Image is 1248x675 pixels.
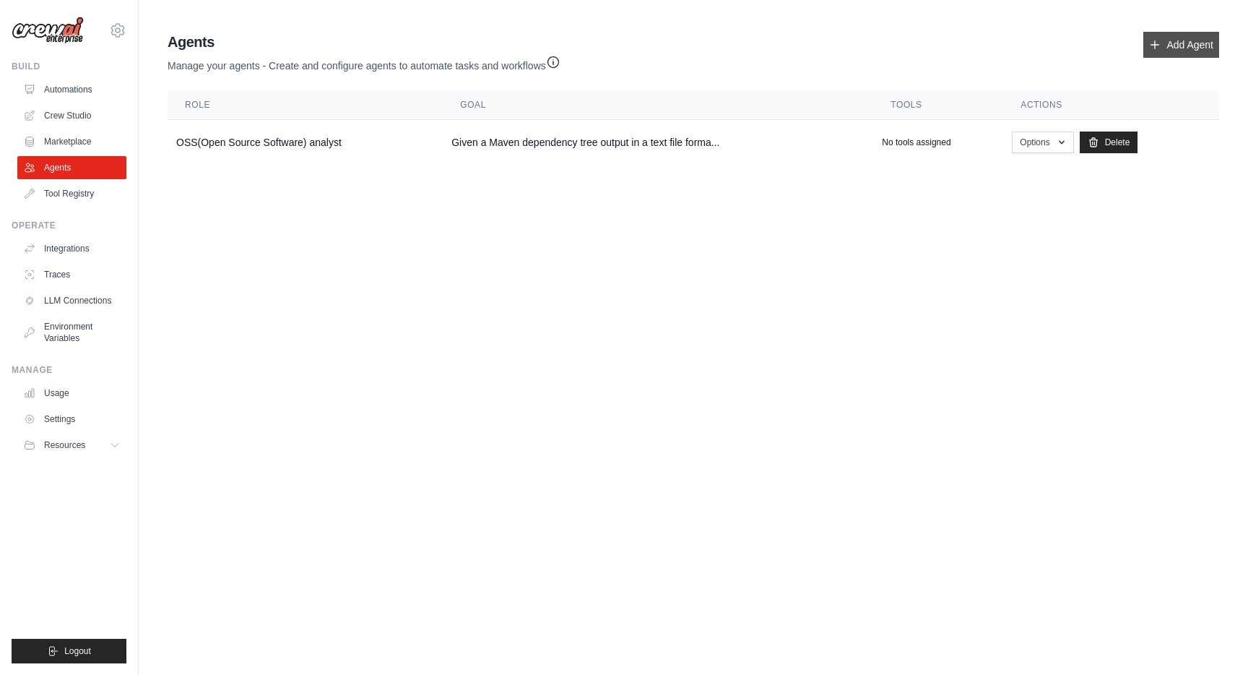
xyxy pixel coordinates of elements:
[168,32,560,52] h2: Agents
[17,382,126,405] a: Usage
[17,156,126,179] a: Agents
[1143,32,1219,58] a: Add Agent
[12,61,126,72] div: Build
[44,439,85,451] span: Resources
[17,289,126,312] a: LLM Connections
[1012,132,1073,153] button: Options
[17,182,126,205] a: Tool Registry
[1080,132,1138,153] a: Delete
[882,137,950,148] p: No tools assigned
[17,78,126,101] a: Automations
[17,408,126,431] a: Settings
[64,645,91,657] span: Logout
[12,364,126,376] div: Manage
[168,90,443,120] th: Role
[17,315,126,350] a: Environment Variables
[17,434,126,457] button: Resources
[168,120,443,165] td: OSS(Open Source Software) analyst
[12,17,84,44] img: Logo
[17,104,126,127] a: Crew Studio
[17,263,126,286] a: Traces
[873,90,1003,120] th: Tools
[443,90,873,120] th: Goal
[17,237,126,260] a: Integrations
[12,220,126,231] div: Operate
[168,52,560,73] p: Manage your agents - Create and configure agents to automate tasks and workflows
[12,639,126,663] button: Logout
[17,130,126,153] a: Marketplace
[1003,90,1219,120] th: Actions
[443,120,873,165] td: Given a Maven dependency tree output in a text file forma...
